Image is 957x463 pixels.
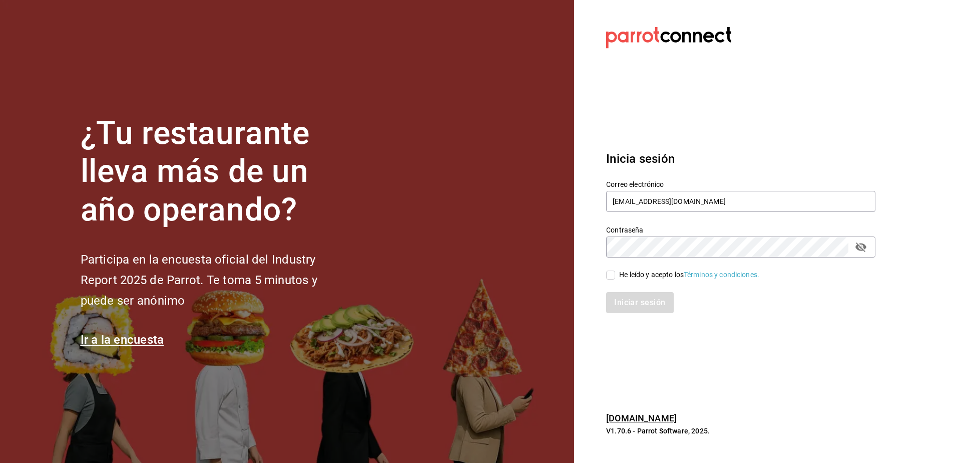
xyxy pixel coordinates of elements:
[852,239,869,256] button: passwordField
[606,180,875,187] label: Correo electrónico
[606,150,875,168] h3: Inicia sesión
[81,250,351,311] h2: Participa en la encuesta oficial del Industry Report 2025 de Parrot. Te toma 5 minutos y puede se...
[81,333,164,347] a: Ir a la encuesta
[606,426,875,436] p: V1.70.6 - Parrot Software, 2025.
[619,270,759,280] div: He leído y acepto los
[606,226,875,233] label: Contraseña
[606,191,875,212] input: Ingresa tu correo electrónico
[606,413,677,423] a: [DOMAIN_NAME]
[81,114,351,229] h1: ¿Tu restaurante lleva más de un año operando?
[684,271,759,279] a: Términos y condiciones.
